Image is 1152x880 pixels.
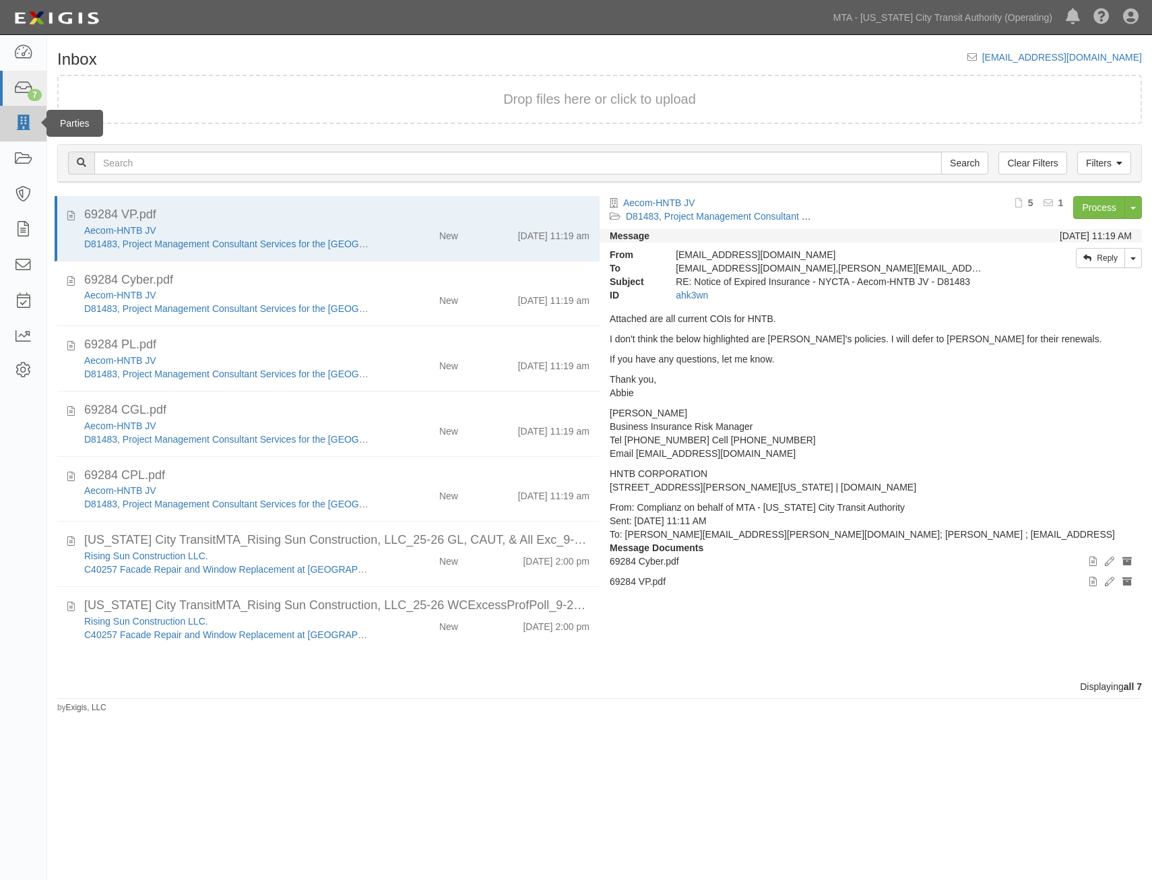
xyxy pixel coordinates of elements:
strong: To [600,261,666,275]
h1: Inbox [57,51,97,68]
a: MTA - [US_STATE] City Transit Authority (Operating) [827,4,1059,31]
div: New York City TransitMTA_Rising Sun Construction, LLC_25-26 GL, CAUT, & All Exc_9-2-2025_19481786... [84,532,589,549]
div: C40257 Facade Repair and Window Replacement at East New York Bus Depot. [84,628,371,641]
a: Aecom-HNTB JV [84,290,156,301]
strong: Message Documents [610,542,703,553]
div: D81483, Project Management Consultant Services for the Second Avenue Subway Phase 2 Project [84,367,371,381]
a: Aecom-HNTB JV [84,225,156,236]
div: Aecom-HNTB JV [84,224,371,237]
div: 69284 VP.pdf [84,206,589,224]
div: Aecom-HNTB JV [84,484,371,497]
p: Thank you, Abbie [610,373,1132,400]
div: D81483, Project Management Consultant Services for the Second Avenue Subway Phase 2 Project [84,237,371,251]
strong: Subject [600,275,666,288]
p: I don't think the below highlighted are [PERSON_NAME]'s policies. I will defer to [PERSON_NAME] f... [610,332,1132,346]
strong: From [600,248,666,261]
div: New [439,484,458,503]
input: Search [94,152,942,175]
div: [DATE] 11:19 AM [1060,229,1132,243]
a: Rising Sun Construction LLC. [84,616,208,627]
div: [DATE] 11:19 am [518,484,589,503]
a: Aecom-HNTB JV [623,197,695,208]
div: New [439,354,458,373]
i: Archive document [1122,557,1132,567]
div: New [439,224,458,243]
i: View [1089,577,1097,587]
div: C40257 Facade Repair and Window Replacement at East New York Bus Depot. [84,563,371,576]
a: Exigis, LLC [66,703,106,712]
p: Attached are all current COIs for HNTB. [610,312,1132,325]
a: D81483, Project Management Consultant Services for the [GEOGRAPHIC_DATA] Phase 2 Project [626,211,1037,222]
input: Search [941,152,988,175]
a: D81483, Project Management Consultant Services for the [GEOGRAPHIC_DATA] Phase 2 Project [84,434,495,445]
strong: ID [600,288,666,302]
div: New [439,419,458,438]
div: [EMAIL_ADDRESS][DOMAIN_NAME] [666,248,996,261]
a: D81483, Project Management Consultant Services for the [GEOGRAPHIC_DATA] Phase 2 Project [84,369,495,379]
div: 69284 Cyber.pdf [84,272,589,289]
div: [DATE] 2:00 pm [523,549,589,568]
p: HNTB CORPORATION [STREET_ADDRESS][PERSON_NAME][US_STATE] | [DOMAIN_NAME] [610,467,1132,494]
a: D81483, Project Management Consultant Services for the [GEOGRAPHIC_DATA] Phase 2 Project [84,303,495,314]
i: Edit document [1105,557,1114,567]
div: 69284 PL.pdf [84,336,589,354]
a: Aecom-HNTB JV [84,420,156,431]
a: Filters [1077,152,1131,175]
i: Archive document [1122,577,1132,587]
a: Aecom-HNTB JV [84,485,156,496]
div: New [439,288,458,307]
div: [DATE] 11:19 am [518,419,589,438]
a: ahk3wn [676,290,708,301]
div: D81483, Project Management Consultant Services for the Second Avenue Subway Phase 2 Project [84,497,371,511]
a: C40257 Facade Repair and Window Replacement at [GEOGRAPHIC_DATA][US_STATE]. [84,629,461,640]
div: Displaying [47,680,1152,693]
div: 69284 CPL.pdf [84,467,589,484]
div: New York City TransitMTA_Rising Sun Construction, LLC_25-26 WCExcessProfPoll_9-2-2025_2026424514.pdf [84,597,589,615]
div: D81483, Project Management Consultant Services for the Second Avenue Subway Phase 2 Project [84,433,371,446]
a: C40257 Facade Repair and Window Replacement at [GEOGRAPHIC_DATA][US_STATE]. [84,564,461,575]
p: [PERSON_NAME] Business Insurance Risk Manager Tel [PHONE_NUMBER] Cell [PHONE_NUMBER] Email [EMAIL... [610,406,1132,460]
img: Logo [10,6,103,30]
div: Aecom-HNTB JV [84,419,371,433]
div: Rising Sun Construction LLC. [84,549,371,563]
b: 5 [1028,197,1033,208]
div: D81483, Project Management Consultant Services for the Second Avenue Subway Phase 2 Project [84,302,371,315]
strong: Message [610,230,649,241]
div: Aecom-HNTB JV [84,354,371,367]
span: Drop files here or click to upload [503,92,696,106]
b: all 7 [1124,681,1142,692]
small: by [57,702,106,714]
i: View [1089,557,1097,567]
div: [DATE] 11:19 am [518,224,589,243]
div: Rising Sun Construction LLC. [84,615,371,628]
div: New [439,615,458,633]
div: [DATE] 2:00 pm [523,615,589,633]
i: Edit document [1105,577,1114,587]
a: D81483, Project Management Consultant Services for the [GEOGRAPHIC_DATA] Phase 2 Project [84,239,495,249]
a: Aecom-HNTB JV [84,355,156,366]
div: Aecom-HNTB JV [84,288,371,302]
div: 69284 CGL.pdf [84,402,589,419]
a: Process [1073,196,1125,219]
p: 69284 Cyber.pdf [610,555,1132,568]
p: 69284 VP.pdf [610,575,1132,588]
div: [DATE] 11:19 am [518,288,589,307]
a: D81483, Project Management Consultant Services for the [GEOGRAPHIC_DATA] Phase 2 Project [84,499,495,509]
a: Clear Filters [998,152,1066,175]
div: 7 [28,89,42,101]
b: 1 [1058,197,1064,208]
a: Rising Sun Construction LLC. [84,551,208,561]
p: From: Complianz on behalf of MTA - [US_STATE] City Transit Authority Sent: [DATE] 11:11 AM To: [P... [610,501,1132,595]
div: Parties [46,110,103,137]
div: New [439,549,458,568]
a: Reply [1076,248,1125,268]
div: RE: Notice of Expired Insurance - NYCTA - Aecom-HNTB JV - D81483 [666,275,996,288]
a: [EMAIL_ADDRESS][DOMAIN_NAME] [982,52,1142,63]
div: agreement-vhwr33@mtato.complianz.com,Sally.Buxman@aecom.com,kcasu@lockton.com [666,261,996,275]
div: [DATE] 11:19 am [518,354,589,373]
i: Help Center - Complianz [1093,9,1110,26]
p: If you have any questions, let me know. [610,352,1132,366]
